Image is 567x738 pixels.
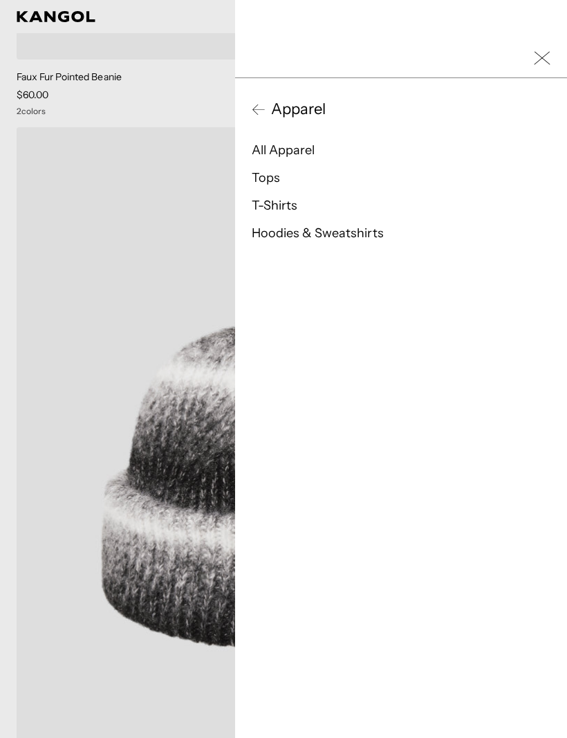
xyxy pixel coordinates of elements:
[266,99,326,120] span: Apparel
[252,142,315,158] a: All Apparel
[534,50,550,66] button: Close Mobile Nav
[252,198,297,213] a: T-Shirts
[252,170,280,185] a: Tops
[252,99,550,120] button: Apparel
[252,225,384,241] a: Hoodies & Sweatshirts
